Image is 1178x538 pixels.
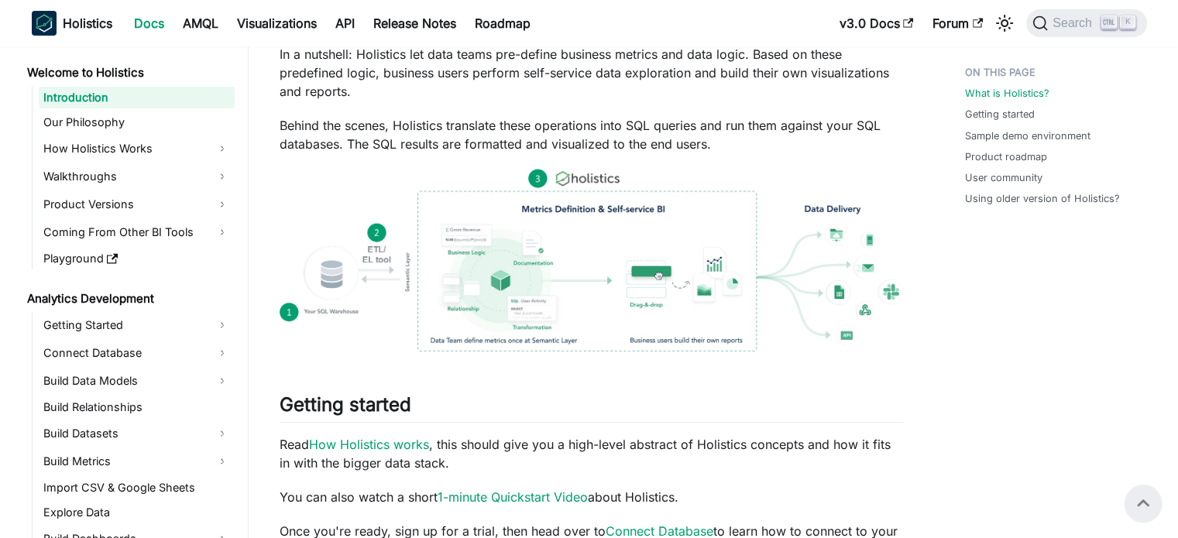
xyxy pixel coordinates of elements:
[39,341,235,365] a: Connect Database
[173,11,228,36] a: AMQL
[22,62,235,84] a: Welcome to Holistics
[309,437,429,452] a: How Holistics works
[39,368,235,393] a: Build Data Models
[1026,9,1146,37] button: Search (Ctrl+K)
[830,11,923,36] a: v3.0 Docs
[63,14,112,33] b: Holistics
[965,149,1047,164] a: Product roadmap
[438,489,588,505] a: 1-minute Quickstart Video
[39,164,235,189] a: Walkthroughs
[39,220,235,245] a: Coming From Other BI Tools
[1120,15,1135,29] kbd: K
[965,170,1042,185] a: User community
[39,477,235,499] a: Import CSV & Google Sheets
[326,11,364,36] a: API
[39,136,235,161] a: How Holistics Works
[280,116,903,153] p: Behind the scenes, Holistics translate these operations into SQL queries and run them against you...
[39,502,235,523] a: Explore Data
[965,107,1035,122] a: Getting started
[965,191,1120,206] a: Using older version of Holistics?
[965,86,1049,101] a: What is Holistics?
[39,192,235,217] a: Product Versions
[465,11,540,36] a: Roadmap
[280,169,903,351] img: How Holistics fits in your Data Stack
[22,288,235,310] a: Analytics Development
[364,11,465,36] a: Release Notes
[1048,16,1101,30] span: Search
[39,421,235,446] a: Build Datasets
[39,396,235,418] a: Build Relationships
[992,11,1017,36] button: Switch between dark and light mode (currently light mode)
[1125,485,1162,522] button: Scroll back to top
[32,11,57,36] img: Holistics
[32,11,112,36] a: HolisticsHolistics
[280,435,903,472] p: Read , this should give you a high-level abstract of Holistics concepts and how it fits in with t...
[923,11,992,36] a: Forum
[16,46,249,538] nav: Docs sidebar
[39,449,235,474] a: Build Metrics
[965,129,1090,143] a: Sample demo environment
[280,45,903,101] p: In a nutshell: Holistics let data teams pre-define business metrics and data logic. Based on thes...
[39,248,235,269] a: Playground
[39,111,235,133] a: Our Philosophy
[125,11,173,36] a: Docs
[39,313,235,338] a: Getting Started
[280,393,903,423] h2: Getting started
[280,488,903,506] p: You can also watch a short about Holistics.
[39,87,235,108] a: Introduction
[228,11,326,36] a: Visualizations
